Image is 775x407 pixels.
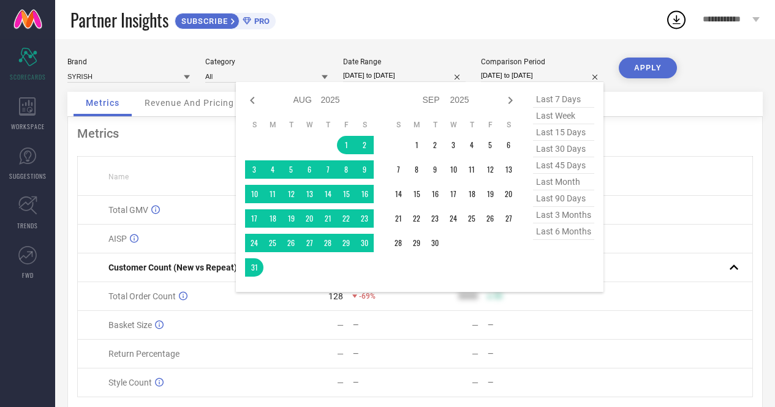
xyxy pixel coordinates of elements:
span: Total Order Count [108,291,176,301]
span: last 3 months [533,207,594,223]
span: SCORECARDS [10,72,46,81]
input: Select comparison period [481,69,603,82]
td: Fri Aug 15 2025 [337,185,355,203]
div: — [472,378,478,387]
td: Mon Aug 25 2025 [263,234,282,252]
div: 9999 [458,291,478,301]
div: — [488,321,550,329]
span: Partner Insights [70,7,168,32]
span: AISP [108,234,127,244]
div: — [337,320,344,330]
span: last 45 days [533,157,594,174]
td: Wed Aug 13 2025 [300,185,319,203]
td: Fri Aug 29 2025 [337,234,355,252]
th: Tuesday [426,120,444,130]
td: Sat Sep 20 2025 [499,185,518,203]
span: 50 [494,292,502,301]
td: Mon Sep 01 2025 [407,136,426,154]
div: Previous month [245,93,260,108]
td: Tue Sep 09 2025 [426,160,444,179]
td: Mon Aug 18 2025 [263,209,282,228]
td: Tue Aug 19 2025 [282,209,300,228]
div: 128 [328,291,343,301]
td: Sun Sep 21 2025 [389,209,407,228]
th: Thursday [463,120,481,130]
a: SUBSCRIBEPRO [175,10,276,29]
td: Sat Sep 27 2025 [499,209,518,228]
td: Thu Sep 18 2025 [463,185,481,203]
div: — [353,349,415,358]
td: Tue Aug 26 2025 [282,234,300,252]
span: Return Percentage [108,349,180,359]
td: Sat Sep 13 2025 [499,160,518,179]
div: — [337,349,344,359]
div: Metrics [77,126,753,141]
div: Category [205,58,328,66]
span: last 6 months [533,223,594,240]
div: — [472,320,478,330]
td: Tue Sep 30 2025 [426,234,444,252]
td: Sun Sep 07 2025 [389,160,407,179]
th: Thursday [319,120,337,130]
div: — [353,378,415,387]
td: Mon Sep 22 2025 [407,209,426,228]
td: Mon Aug 11 2025 [263,185,282,203]
th: Saturday [355,120,374,130]
td: Fri Aug 01 2025 [337,136,355,154]
span: Customer Count (New vs Repeat) [108,263,237,272]
td: Fri Sep 26 2025 [481,209,499,228]
div: Date Range [343,58,466,66]
div: — [472,349,478,359]
td: Sun Aug 24 2025 [245,234,263,252]
td: Wed Aug 20 2025 [300,209,319,228]
td: Thu Sep 11 2025 [463,160,481,179]
td: Mon Sep 15 2025 [407,185,426,203]
th: Friday [481,120,499,130]
td: Fri Aug 22 2025 [337,209,355,228]
td: Sat Aug 16 2025 [355,185,374,203]
td: Thu Aug 21 2025 [319,209,337,228]
td: Mon Sep 08 2025 [407,160,426,179]
td: Fri Sep 12 2025 [481,160,499,179]
td: Mon Aug 04 2025 [263,160,282,179]
th: Monday [407,120,426,130]
input: Select date range [343,69,466,82]
td: Thu Sep 25 2025 [463,209,481,228]
span: Total GMV [108,205,148,215]
div: Next month [503,93,518,108]
td: Sat Aug 30 2025 [355,234,374,252]
div: — [488,349,550,358]
td: Sun Aug 10 2025 [245,185,263,203]
td: Tue Sep 16 2025 [426,185,444,203]
span: Revenue And Pricing [145,98,234,108]
td: Tue Sep 02 2025 [426,136,444,154]
td: Sat Aug 09 2025 [355,160,374,179]
td: Sun Aug 31 2025 [245,258,263,277]
td: Wed Sep 24 2025 [444,209,463,228]
div: Comparison Period [481,58,603,66]
span: last 7 days [533,91,594,108]
div: Brand [67,58,190,66]
th: Tuesday [282,120,300,130]
td: Wed Aug 06 2025 [300,160,319,179]
span: FWD [22,271,34,280]
td: Sun Aug 03 2025 [245,160,263,179]
th: Wednesday [300,120,319,130]
td: Sat Sep 06 2025 [499,136,518,154]
div: — [488,378,550,387]
td: Wed Aug 27 2025 [300,234,319,252]
td: Wed Sep 10 2025 [444,160,463,179]
td: Sun Aug 17 2025 [245,209,263,228]
td: Sun Sep 14 2025 [389,185,407,203]
span: Name [108,173,129,181]
th: Wednesday [444,120,463,130]
td: Sat Aug 02 2025 [355,136,374,154]
span: TRENDS [17,221,38,230]
td: Mon Sep 29 2025 [407,234,426,252]
span: Basket Size [108,320,152,330]
span: Metrics [86,98,119,108]
td: Tue Aug 05 2025 [282,160,300,179]
th: Monday [263,120,282,130]
div: — [353,321,415,329]
td: Sun Sep 28 2025 [389,234,407,252]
